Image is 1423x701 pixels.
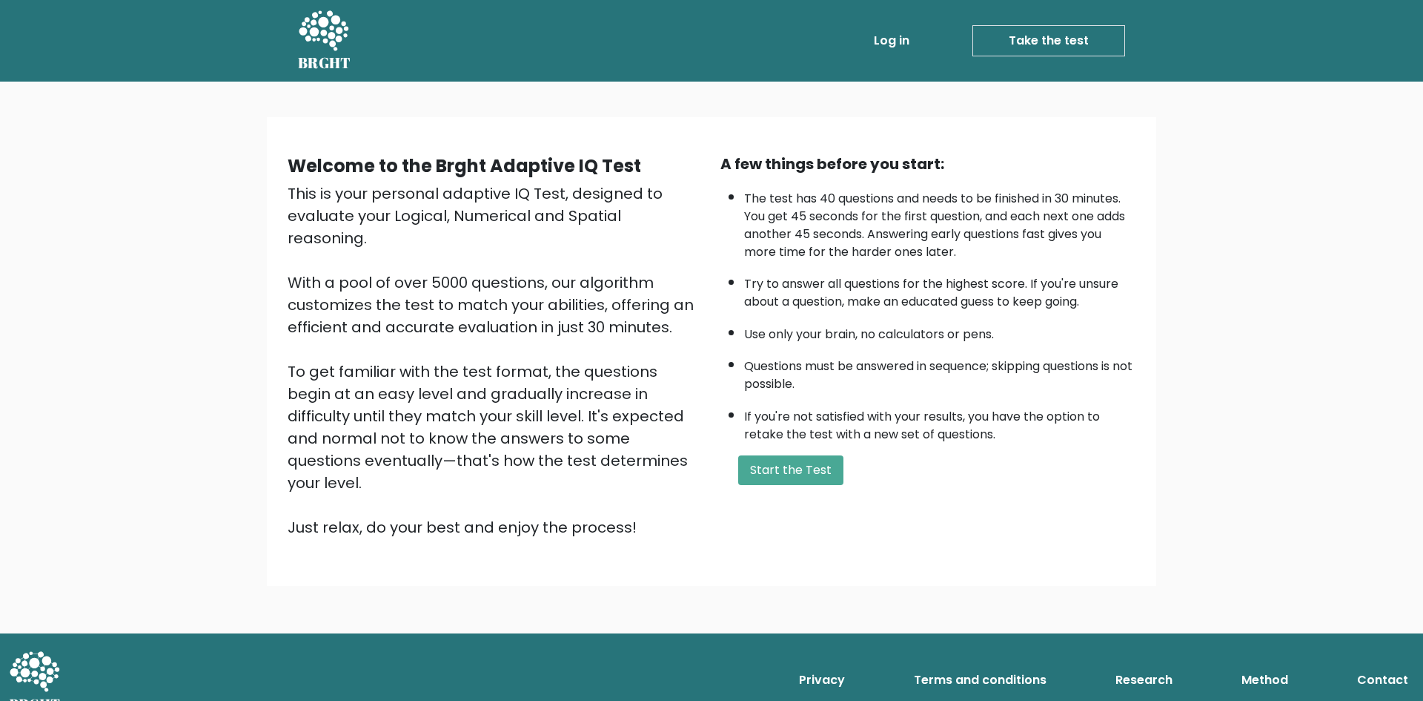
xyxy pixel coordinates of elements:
[744,401,1135,444] li: If you're not satisfied with your results, you have the option to retake the test with a new set ...
[744,350,1135,393] li: Questions must be answered in sequence; skipping questions is not possible.
[738,455,843,485] button: Start the Test
[1351,665,1414,695] a: Contact
[720,153,1135,175] div: A few things before you start:
[972,25,1125,56] a: Take the test
[868,26,915,56] a: Log in
[298,54,351,72] h5: BRGHT
[298,6,351,76] a: BRGHT
[744,318,1135,343] li: Use only your brain, no calculators or pens.
[1109,665,1178,695] a: Research
[288,154,641,178] b: Welcome to the Brght Adaptive IQ Test
[744,268,1135,311] li: Try to answer all questions for the highest score. If you're unsure about a question, make an edu...
[793,665,851,695] a: Privacy
[744,182,1135,261] li: The test has 40 questions and needs to be finished in 30 minutes. You get 45 seconds for the firs...
[288,182,703,539] div: This is your personal adaptive IQ Test, designed to evaluate your Logical, Numerical and Spatial ...
[1235,665,1294,695] a: Method
[908,665,1052,695] a: Terms and conditions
